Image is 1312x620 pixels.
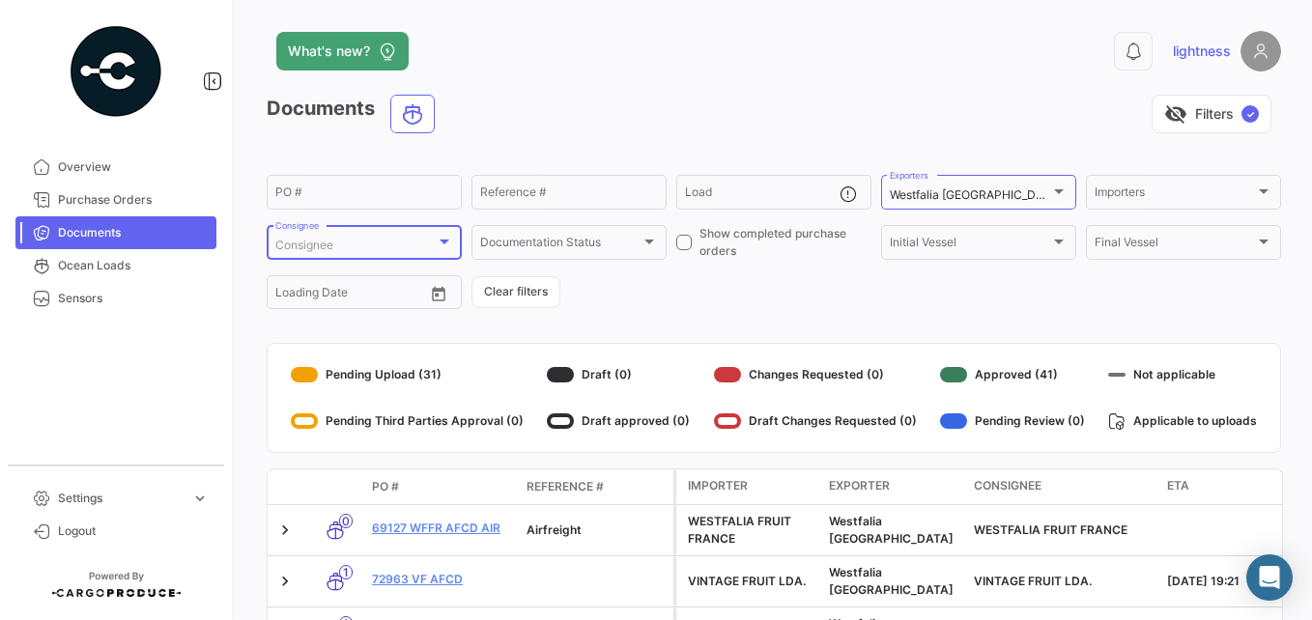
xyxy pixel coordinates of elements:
[1095,239,1255,252] span: Final Vessel
[364,470,519,503] datatable-header-cell: PO #
[974,574,1092,588] span: VINTAGE FRUIT LDA.
[1173,42,1231,61] span: lightness
[58,290,209,307] span: Sensors
[339,565,353,579] span: 1
[699,225,871,260] span: Show completed purchase orders
[275,521,295,540] a: Expand/Collapse Row
[1108,359,1257,390] div: Not applicable
[676,469,821,504] datatable-header-cell: Importer
[15,282,216,315] a: Sensors
[1095,188,1255,202] span: Importers
[890,239,1050,252] span: Initial Vessel
[829,564,958,599] div: Westfalia [GEOGRAPHIC_DATA]
[372,520,511,537] a: 69127 WFFR AFCD AIR
[688,573,813,590] div: VINTAGE FRUIT LDA.
[306,479,364,494] datatable-header-cell: Transport mode
[688,513,813,548] div: WESTFALIA FRUIT FRANCE
[291,406,524,437] div: Pending Third Parties Approval (0)
[291,359,524,390] div: Pending Upload (31)
[58,257,209,274] span: Ocean Loads
[714,359,917,390] div: Changes Requested (0)
[821,469,966,504] datatable-header-cell: Exporter
[68,23,164,120] img: powered-by.png
[58,158,209,176] span: Overview
[58,191,209,209] span: Purchase Orders
[1164,102,1187,126] span: visibility_off
[391,96,434,132] button: Ocean
[275,572,295,591] a: Expand/Collapse Row
[829,513,958,548] div: Westfalia [GEOGRAPHIC_DATA]
[480,239,641,252] span: Documentation Status
[15,183,216,216] a: Purchase Orders
[316,289,386,302] input: To
[1167,573,1297,590] div: [DATE] 19:21
[191,490,209,507] span: expand_more
[974,522,1127,537] span: WESTFALIA FRUIT FRANCE
[267,95,441,133] h3: Documents
[372,478,399,495] span: PO #
[829,477,890,494] span: Exporter
[58,522,209,540] span: Logout
[688,477,748,494] span: Importer
[974,477,1041,494] span: Consignee
[1167,477,1189,494] span: ETA
[424,279,453,308] button: Open calendar
[1241,31,1281,71] img: placeholder-user.png
[519,470,673,503] datatable-header-cell: Reference #
[275,238,333,252] span: Consignee
[15,151,216,183] a: Overview
[15,249,216,282] a: Ocean Loads
[275,289,302,302] input: From
[339,514,353,528] span: 0
[471,276,560,308] button: Clear filters
[1246,554,1293,601] div: Abrir Intercom Messenger
[58,490,184,507] span: Settings
[15,216,216,249] a: Documents
[940,359,1085,390] div: Approved (41)
[288,42,370,61] span: What's new?
[547,406,690,437] div: Draft approved (0)
[1241,105,1259,123] span: ✓
[714,406,917,437] div: Draft Changes Requested (0)
[966,469,1159,504] datatable-header-cell: Consignee
[527,521,666,539] div: Airfreight
[940,406,1085,437] div: Pending Review (0)
[276,32,409,70] button: What's new?
[58,224,209,241] span: Documents
[547,359,690,390] div: Draft (0)
[372,571,511,588] a: 72963 VF AFCD
[890,187,1061,202] mat-select-trigger: Westfalia [GEOGRAPHIC_DATA]
[1108,406,1257,437] div: Applicable to uploads
[1159,469,1304,504] datatable-header-cell: ETA
[1152,95,1271,133] button: visibility_offFilters✓
[527,478,604,495] span: Reference #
